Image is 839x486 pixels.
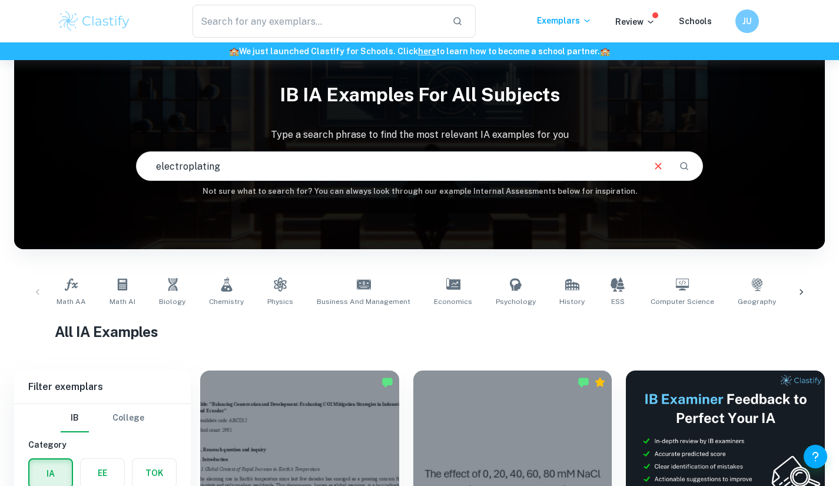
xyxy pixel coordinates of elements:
[61,404,89,432] button: IB
[14,76,825,114] h1: IB IA examples for all subjects
[382,376,393,388] img: Marked
[804,445,827,468] button: Help and Feedback
[14,186,825,197] h6: Not sure what to search for? You can always look through our example Internal Assessments below f...
[679,16,712,26] a: Schools
[647,155,669,177] button: Clear
[28,438,177,451] h6: Category
[193,5,443,38] input: Search for any exemplars...
[735,9,759,33] button: JU
[110,296,135,307] span: Math AI
[159,296,185,307] span: Biology
[651,296,714,307] span: Computer Science
[674,156,694,176] button: Search
[594,376,606,388] div: Premium
[537,14,592,27] p: Exemplars
[61,404,144,432] div: Filter type choice
[229,47,239,56] span: 🏫
[559,296,585,307] span: History
[434,296,472,307] span: Economics
[14,128,825,142] p: Type a search phrase to find the most relevant IA examples for you
[137,150,643,183] input: E.g. player arrangements, enthalpy of combustion, analysis of a big city...
[317,296,410,307] span: Business and Management
[112,404,144,432] button: College
[55,321,784,342] h1: All IA Examples
[600,47,610,56] span: 🏫
[738,296,776,307] span: Geography
[615,15,655,28] p: Review
[2,45,837,58] h6: We just launched Clastify for Schools. Click to learn how to become a school partner.
[578,376,589,388] img: Marked
[418,47,436,56] a: here
[57,9,132,33] img: Clastify logo
[611,296,625,307] span: ESS
[267,296,293,307] span: Physics
[14,371,191,404] h6: Filter exemplars
[740,15,754,28] h6: JU
[57,296,86,307] span: Math AA
[209,296,244,307] span: Chemistry
[496,296,536,307] span: Psychology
